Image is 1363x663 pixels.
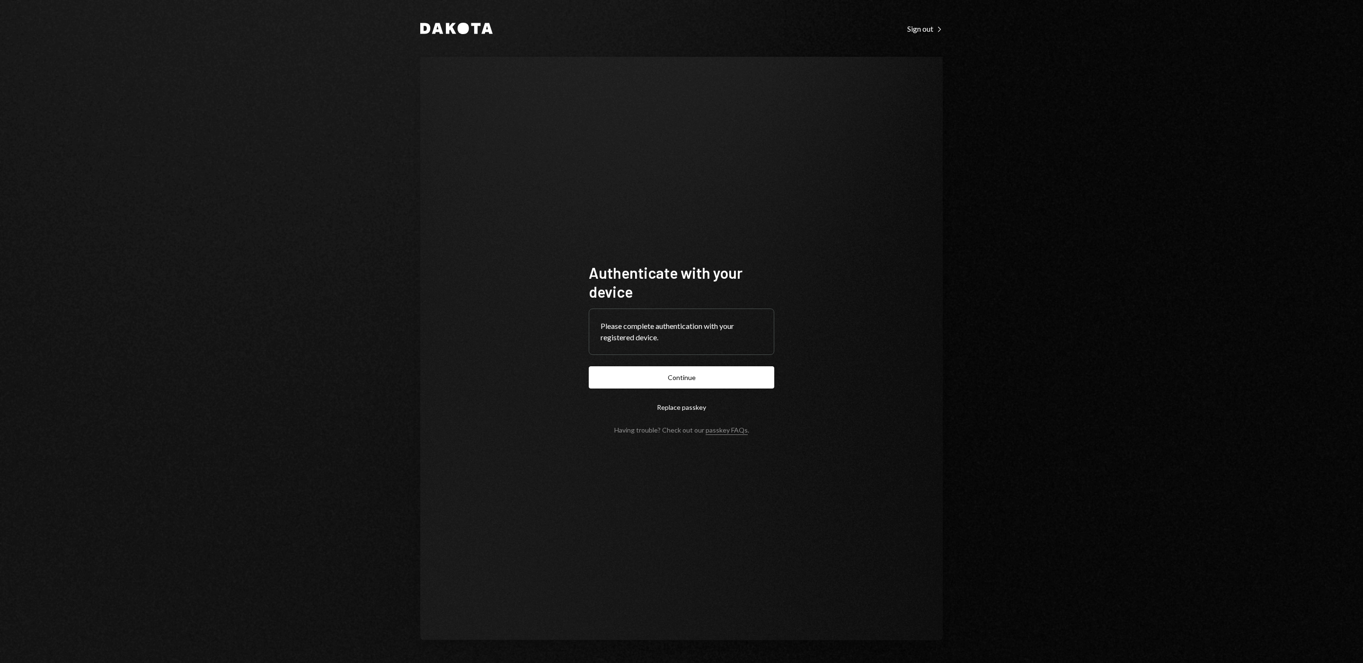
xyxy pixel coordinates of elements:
button: Replace passkey [589,396,774,418]
h1: Authenticate with your device [589,263,774,301]
button: Continue [589,366,774,389]
a: Sign out [907,23,943,34]
a: passkey FAQs [706,426,748,435]
div: Sign out [907,24,943,34]
div: Having trouble? Check out our . [614,426,749,434]
div: Please complete authentication with your registered device. [601,320,762,343]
